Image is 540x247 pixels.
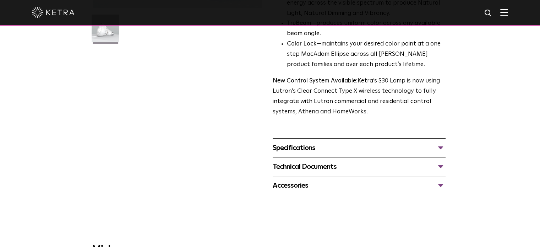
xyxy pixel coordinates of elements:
img: search icon [484,9,493,18]
img: ketra-logo-2019-white [32,7,75,18]
img: S30-Lamp-Edison-2021-Web-Square [92,15,119,47]
div: Specifications [273,142,446,154]
div: Accessories [273,180,446,191]
strong: Color Lock [287,41,316,47]
li: —produces uniform color across any available beam angle. [287,18,446,39]
li: —maintains your desired color point at a one step MacAdam Ellipse across all [PERSON_NAME] produc... [287,39,446,70]
p: Ketra’s S30 Lamp is now using Lutron’s Clear Connect Type X wireless technology to fully integrat... [273,76,446,117]
div: Technical Documents [273,161,446,172]
img: Hamburger%20Nav.svg [500,9,508,16]
strong: New Control System Available: [273,78,358,84]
